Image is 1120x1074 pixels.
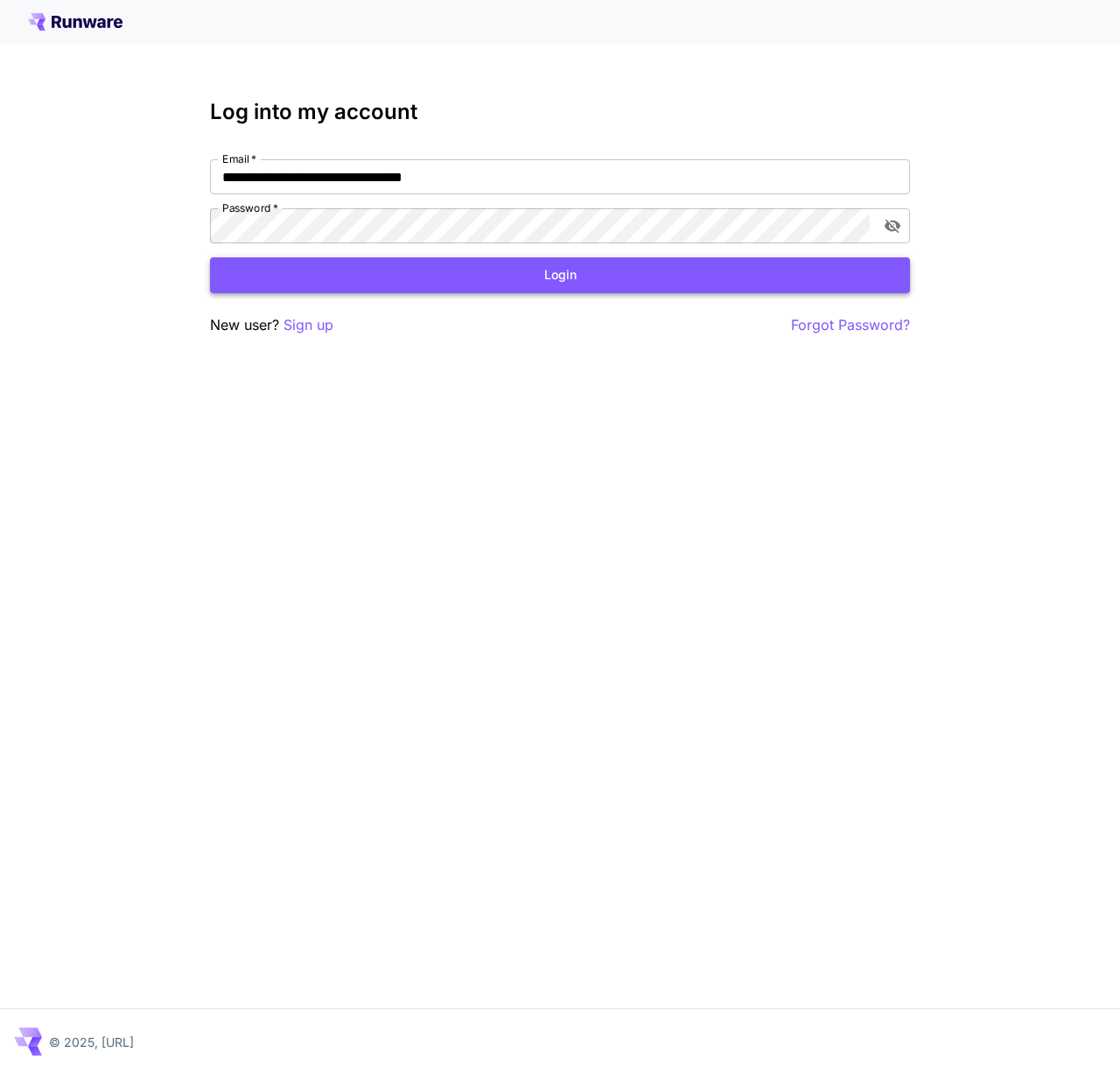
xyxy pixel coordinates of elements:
button: toggle password visibility [877,210,908,242]
label: Email [222,151,256,166]
button: Forgot Password? [791,314,910,336]
button: Login [210,257,910,293]
p: New user? [210,314,333,336]
p: © 2025, [URL] [49,1033,134,1051]
button: Sign up [283,314,333,336]
h3: Log into my account [210,100,910,124]
label: Password [222,200,278,215]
